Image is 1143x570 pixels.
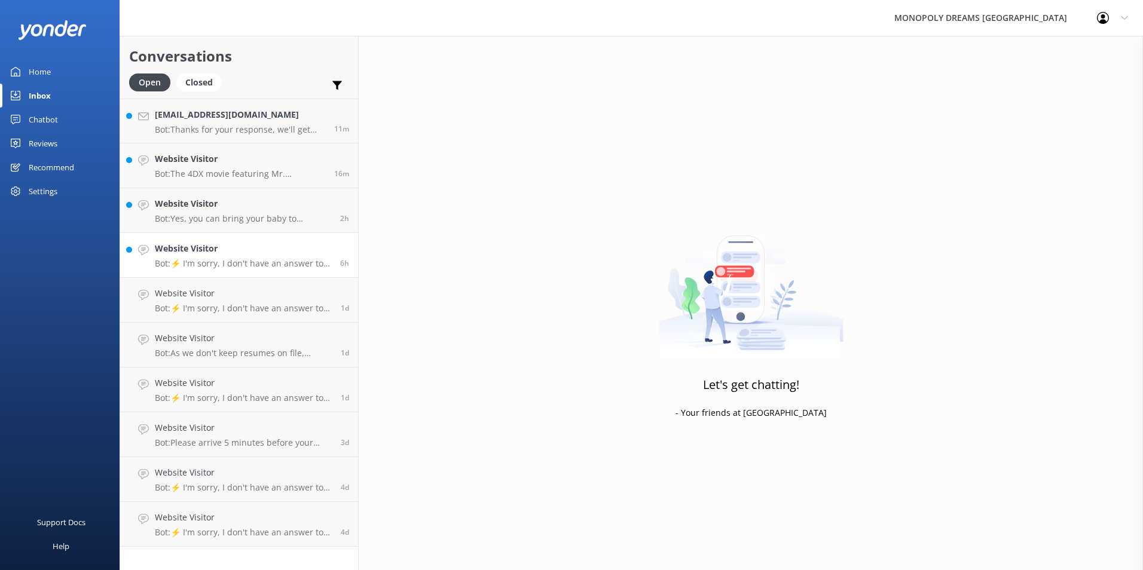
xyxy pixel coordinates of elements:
[29,108,58,131] div: Chatbot
[120,278,358,323] a: Website VisitorBot:⚡ I'm sorry, I don't have an answer to your question. Could you please try rep...
[155,421,332,434] h4: Website Visitor
[341,437,349,448] span: Sep 01 2025 12:14pm (UTC +10:00) Australia/Sydney
[29,155,74,179] div: Recommend
[29,84,51,108] div: Inbox
[29,60,51,84] div: Home
[155,108,325,121] h4: [EMAIL_ADDRESS][DOMAIN_NAME]
[53,534,69,558] div: Help
[341,482,349,492] span: Aug 31 2025 12:31pm (UTC +10:00) Australia/Sydney
[155,197,331,210] h4: Website Visitor
[155,332,332,345] h4: Website Visitor
[341,527,349,537] span: Aug 31 2025 09:29am (UTC +10:00) Australia/Sydney
[155,213,331,224] p: Bot: Yes, you can bring your baby to MONOPOLY DREAMS [GEOGRAPHIC_DATA]. Children aged [DEMOGRAPHI...
[676,406,827,419] p: - Your friends at [GEOGRAPHIC_DATA]
[703,375,799,394] h3: Let's get chatting!
[341,348,349,358] span: Sep 02 2025 09:25pm (UTC +10:00) Australia/Sydney
[129,45,349,68] h2: Conversations
[155,376,332,390] h4: Website Visitor
[120,412,358,457] a: Website VisitorBot:Please arrive 5 minutes before your entry time. If you're running later than y...
[120,99,358,143] a: [EMAIL_ADDRESS][DOMAIN_NAME]Bot:Thanks for your response, we'll get back to you as soon as we can...
[120,188,358,233] a: Website VisitorBot:Yes, you can bring your baby to MONOPOLY DREAMS [GEOGRAPHIC_DATA]. Children ag...
[155,437,332,448] p: Bot: Please arrive 5 minutes before your entry time. If you're running later than your session ti...
[155,168,325,179] p: Bot: The 4DX movie featuring Mr. Monopoly and [PERSON_NAME] on an adventure around [GEOGRAPHIC_DA...
[129,73,170,91] div: Open
[155,511,332,524] h4: Website Visitor
[155,393,332,403] p: Bot: ⚡ I'm sorry, I don't have an answer to your question. Could you please try rephrasing your q...
[37,510,85,534] div: Support Docs
[155,348,332,358] p: Bot: As we don't keep resumes on file, please check our website for the latest openings: [DOMAIN_...
[155,124,325,135] p: Bot: Thanks for your response, we'll get back to you as soon as we can during opening hours.
[120,143,358,188] a: Website VisitorBot:The 4DX movie featuring Mr. Monopoly and [PERSON_NAME] on an adventure around ...
[334,124,349,134] span: Sep 04 2025 03:54pm (UTC +10:00) Australia/Sydney
[155,287,332,300] h4: Website Visitor
[120,367,358,412] a: Website VisitorBot:⚡ I'm sorry, I don't have an answer to your question. Could you please try rep...
[120,323,358,367] a: Website VisitorBot:As we don't keep resumes on file, please check our website for the latest open...
[176,75,228,88] a: Closed
[29,179,57,203] div: Settings
[155,242,331,255] h4: Website Visitor
[340,213,349,223] span: Sep 04 2025 01:09pm (UTC +10:00) Australia/Sydney
[155,152,325,166] h4: Website Visitor
[340,258,349,268] span: Sep 04 2025 10:05am (UTC +10:00) Australia/Sydney
[341,393,349,403] span: Sep 02 2025 07:09pm (UTC +10:00) Australia/Sydney
[155,466,332,479] h4: Website Visitor
[659,210,844,360] img: artwork of a man stealing a conversation from at giant smartphone
[155,303,332,314] p: Bot: ⚡ I'm sorry, I don't have an answer to your question. Could you please try rephrasing your q...
[120,233,358,278] a: Website VisitorBot:⚡ I'm sorry, I don't have an answer to your question. Could you please try rep...
[18,20,87,40] img: yonder-white-logo.png
[155,527,332,538] p: Bot: ⚡ I'm sorry, I don't have an answer to your question. Could you please try rephrasing your q...
[155,258,331,269] p: Bot: ⚡ I'm sorry, I don't have an answer to your question. Could you please try rephrasing your q...
[176,73,222,91] div: Closed
[120,457,358,502] a: Website VisitorBot:⚡ I'm sorry, I don't have an answer to your question. Could you please try rep...
[129,75,176,88] a: Open
[120,502,358,547] a: Website VisitorBot:⚡ I'm sorry, I don't have an answer to your question. Could you please try rep...
[334,168,349,179] span: Sep 04 2025 03:50pm (UTC +10:00) Australia/Sydney
[155,482,332,493] p: Bot: ⚡ I'm sorry, I don't have an answer to your question. Could you please try rephrasing your q...
[29,131,57,155] div: Reviews
[341,303,349,313] span: Sep 03 2025 09:36am (UTC +10:00) Australia/Sydney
